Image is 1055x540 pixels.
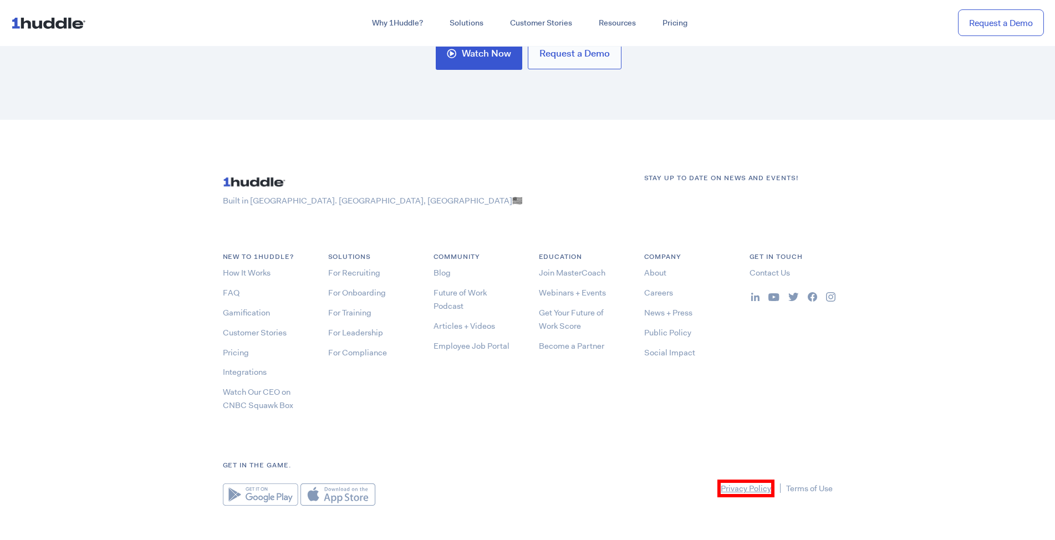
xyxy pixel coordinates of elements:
[528,38,621,69] a: Request a Demo
[328,252,411,262] h6: Solutions
[434,267,451,278] a: Blog
[750,252,833,262] h6: Get in Touch
[223,366,267,378] a: Integrations
[644,252,727,262] h6: COMPANY
[649,13,701,33] a: Pricing
[826,292,835,302] img: ...
[751,293,760,301] img: ...
[539,307,604,332] a: Get Your Future of Work Score
[434,340,509,351] a: Employee Job Portal
[644,347,695,358] a: Social Impact
[585,13,649,33] a: Resources
[539,340,604,351] a: Become a Partner
[539,267,605,278] a: Join MasterCoach
[223,173,289,191] img: ...
[436,13,497,33] a: Solutions
[539,287,606,298] a: Webinars + Events
[768,293,779,301] img: ...
[223,347,249,358] a: Pricing
[223,195,622,207] p: Built in [GEOGRAPHIC_DATA]. [GEOGRAPHIC_DATA], [GEOGRAPHIC_DATA]
[328,307,371,318] a: For Training
[11,12,90,33] img: ...
[436,38,522,70] a: Watch Now
[223,287,239,298] a: FAQ
[644,287,673,298] a: Careers
[300,483,375,506] img: Apple App Store
[328,347,387,358] a: For Compliance
[512,195,523,206] span: 🇺🇸
[328,287,386,298] a: For Onboarding
[223,252,306,262] h6: NEW TO 1HUDDLE?
[223,386,293,411] a: Watch Our CEO on CNBC Squawk Box
[223,483,298,506] img: Google Play Store
[223,307,270,318] a: Gamification
[223,267,271,278] a: How It Works
[434,320,495,332] a: Articles + Videos
[223,327,287,338] a: Customer Stories
[958,9,1044,37] a: Request a Demo
[786,483,833,494] a: Terms of Use
[462,49,511,59] span: Watch Now
[717,480,774,497] a: Privacy Policy
[788,293,799,301] img: ...
[434,252,517,262] h6: COMMUNITY
[497,13,585,33] a: Customer Stories
[223,460,833,471] h6: Get in the game.
[750,267,790,278] a: Contact Us
[434,287,487,312] a: Future of Work Podcast
[808,292,817,302] img: ...
[328,267,380,278] a: For Recruiting
[328,327,383,338] a: For Leadership
[644,307,692,318] a: News + Press
[359,13,436,33] a: Why 1Huddle?
[539,252,622,262] h6: Education
[644,173,833,184] h6: Stay up to date on news and events!
[644,327,691,338] a: Public Policy
[644,267,666,278] a: About
[539,49,610,58] span: Request a Demo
